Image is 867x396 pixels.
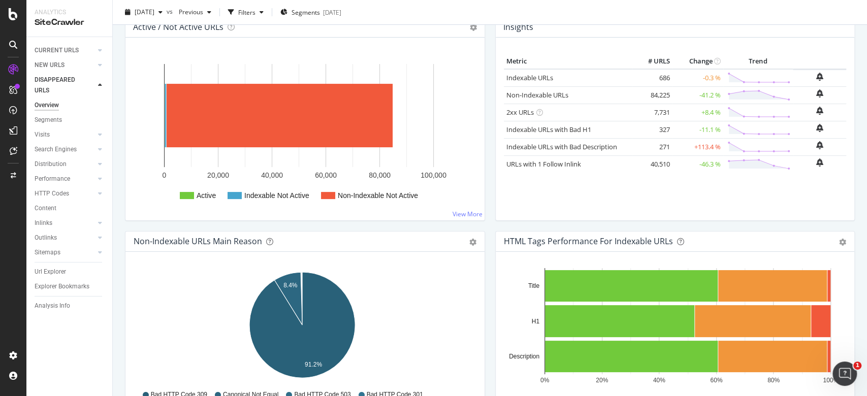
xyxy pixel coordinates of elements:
span: vs [167,7,175,15]
text: Description [508,353,539,360]
svg: A chart. [134,268,471,386]
text: 20,000 [207,171,229,179]
a: Explorer Bookmarks [35,281,105,292]
div: Explorer Bookmarks [35,281,89,292]
td: 7,731 [632,104,672,121]
div: Distribution [35,159,67,170]
iframe: Intercom live chat [832,361,857,386]
div: bell-plus [816,107,823,115]
a: Url Explorer [35,267,105,277]
a: Non-Indexable URLs [506,90,568,100]
div: Non-Indexable URLs Main Reason [134,236,262,246]
text: 0% [540,377,549,384]
button: [DATE] [121,4,167,20]
text: 40,000 [261,171,283,179]
a: Sitemaps [35,247,95,258]
div: DISAPPEARED URLS [35,75,86,96]
text: 80% [767,377,779,384]
text: 0 [163,171,167,179]
td: 40,510 [632,155,672,173]
svg: A chart. [134,54,471,212]
div: bell-plus [816,73,823,81]
a: CURRENT URLS [35,45,95,56]
span: 2025 Sep. 24th [135,8,154,16]
a: NEW URLS [35,60,95,71]
td: -11.1 % [672,121,723,138]
td: +113.4 % [672,138,723,155]
a: Analysis Info [35,301,105,311]
td: 84,225 [632,86,672,104]
text: Non-Indexable Not Active [338,191,418,200]
text: Indexable Not Active [244,191,309,200]
text: 8.4% [283,282,298,289]
td: 271 [632,138,672,155]
a: DISAPPEARED URLS [35,75,95,96]
a: Indexable URLs with Bad H1 [506,125,591,134]
div: [DATE] [323,8,341,16]
text: 40% [653,377,665,384]
a: HTTP Codes [35,188,95,199]
div: Filters [238,8,255,16]
td: -46.3 % [672,155,723,173]
button: Segments[DATE] [276,4,345,20]
th: Change [672,54,723,69]
div: Analysis Info [35,301,70,311]
a: Performance [35,174,95,184]
a: URLs with 1 Follow Inlink [506,159,581,169]
h4: Insights [503,20,533,34]
div: Sitemaps [35,247,60,258]
td: -41.2 % [672,86,723,104]
td: 327 [632,121,672,138]
a: Indexable URLs [506,73,553,82]
button: Previous [175,4,215,20]
div: Visits [35,129,50,140]
div: Inlinks [35,218,52,228]
span: Previous [175,8,203,16]
span: 1 [853,361,861,370]
a: Visits [35,129,95,140]
text: 80,000 [369,171,391,179]
div: Performance [35,174,70,184]
td: +8.4 % [672,104,723,121]
th: Metric [504,54,632,69]
text: 100% [823,377,839,384]
div: HTML Tags Performance for Indexable URLs [504,236,673,246]
text: 100,000 [421,171,446,179]
div: SiteCrawler [35,17,104,28]
a: Search Engines [35,144,95,155]
div: Content [35,203,56,214]
a: Outlinks [35,233,95,243]
text: Active [197,191,216,200]
a: Indexable URLs with Bad Description [506,142,617,151]
a: Overview [35,100,105,111]
a: View More [453,210,483,218]
div: Analytics [35,8,104,17]
a: Inlinks [35,218,95,228]
svg: A chart. [504,268,841,386]
a: Segments [35,115,105,125]
div: Outlinks [35,233,57,243]
div: Overview [35,100,59,111]
a: Distribution [35,159,95,170]
div: CURRENT URLS [35,45,79,56]
div: gear [839,239,846,246]
text: 60,000 [315,171,337,179]
text: 91.2% [305,361,322,368]
button: Filters [224,4,268,20]
th: Trend [723,54,793,69]
text: 60% [710,377,722,384]
span: Segments [292,8,320,16]
div: Segments [35,115,62,125]
td: -0.3 % [672,69,723,87]
text: 20% [596,377,608,384]
div: bell-plus [816,141,823,149]
div: NEW URLS [35,60,65,71]
div: Search Engines [35,144,77,155]
div: bell-plus [816,124,823,132]
text: H1 [531,318,539,325]
div: bell-plus [816,158,823,167]
th: # URLS [632,54,672,69]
